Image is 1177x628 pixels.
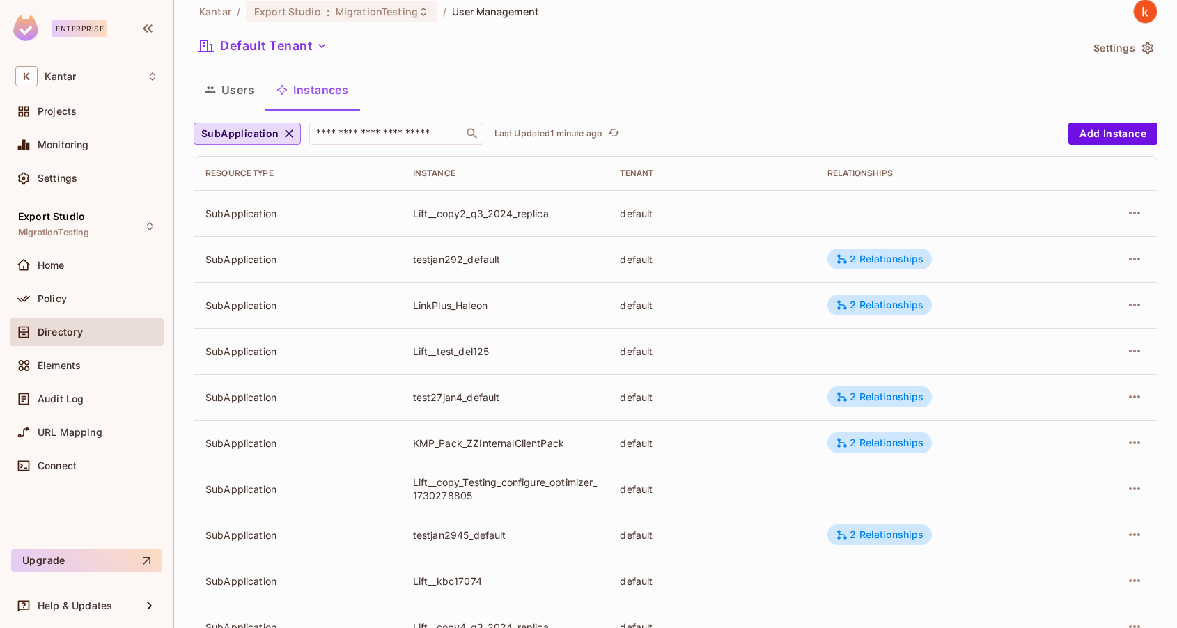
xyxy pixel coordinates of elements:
div: default [620,253,805,266]
div: Enterprise [52,20,107,37]
div: LinkPlus_Haleon [413,299,598,312]
span: Policy [38,293,67,304]
div: SubApplication [205,482,391,496]
span: : [326,6,331,17]
span: User Management [452,5,539,18]
div: KMP_Pack_ZZInternalClientPack [413,437,598,450]
div: Relationships [827,168,1057,179]
button: Users [194,72,265,107]
img: SReyMgAAAABJRU5ErkJggg== [13,15,38,41]
div: Instance [413,168,598,179]
div: default [620,345,805,358]
span: refresh [608,127,620,141]
div: default [620,299,805,312]
div: SubApplication [205,345,391,358]
div: default [620,437,805,450]
span: Monitoring [38,139,89,150]
div: Lift__test_del125 [413,345,598,358]
span: MigrationTesting [18,227,89,238]
div: Resource type [205,168,391,179]
span: Projects [38,106,77,117]
div: SubApplication [205,253,391,266]
div: testjan292_default [413,253,598,266]
div: default [620,391,805,404]
span: MigrationTesting [336,5,418,18]
li: / [237,5,240,18]
span: Click to refresh data [602,125,622,142]
div: default [620,574,805,588]
span: Elements [38,360,81,371]
span: Home [38,260,65,271]
div: SubApplication [205,437,391,450]
div: 2 Relationships [836,437,923,449]
div: Lift__kbc17074 [413,574,598,588]
div: 2 Relationships [836,528,923,541]
button: Add Instance [1068,123,1157,145]
span: Settings [38,173,77,184]
button: Settings [1088,37,1157,59]
div: 2 Relationships [836,253,923,265]
button: Instances [265,72,359,107]
span: Export Studio [18,211,85,222]
span: Directory [38,327,83,338]
span: URL Mapping [38,427,102,438]
div: SubApplication [205,207,391,220]
div: default [620,207,805,220]
div: 2 Relationships [836,391,923,403]
div: 2 Relationships [836,299,923,311]
div: default [620,482,805,496]
p: Last Updated 1 minute ago [494,128,603,139]
div: Lift__copy2_q3_2024_replica [413,207,598,220]
div: SubApplication [205,574,391,588]
div: default [620,528,805,542]
button: SubApplication [194,123,301,145]
button: Default Tenant [194,35,333,57]
div: Lift__copy_Testing_configure_optimizer_1730278805 [413,476,598,502]
span: Audit Log [38,393,84,405]
div: SubApplication [205,528,391,542]
span: the active workspace [199,5,231,18]
span: Export Studio [254,5,321,18]
div: test27jan4_default [413,391,598,404]
span: Connect [38,460,77,471]
div: SubApplication [205,299,391,312]
span: Workspace: Kantar [45,71,76,82]
button: refresh [605,125,622,142]
span: SubApplication [201,125,279,143]
div: Tenant [620,168,805,179]
li: / [443,5,446,18]
div: SubApplication [205,391,391,404]
button: Upgrade [11,549,162,572]
div: testjan2945_default [413,528,598,542]
span: Help & Updates [38,600,112,611]
span: K [15,66,38,86]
